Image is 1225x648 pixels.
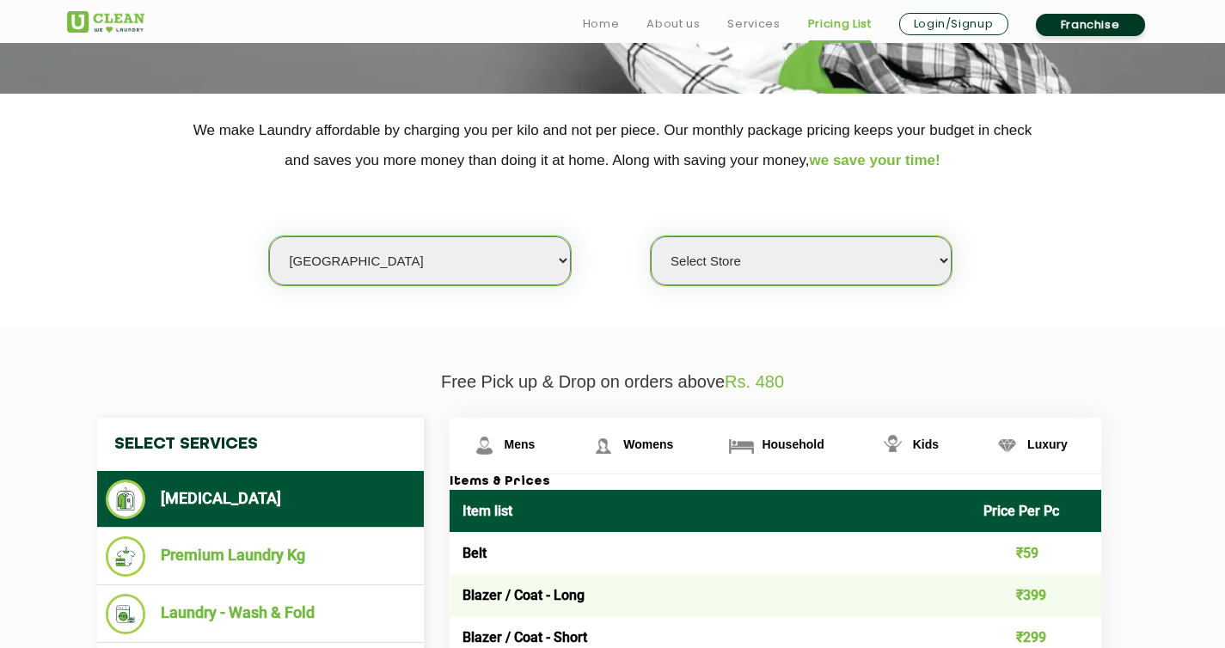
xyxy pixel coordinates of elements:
[971,574,1101,616] td: ₹399
[450,474,1101,490] h3: Items & Prices
[67,11,144,33] img: UClean Laundry and Dry Cleaning
[505,437,536,451] span: Mens
[588,431,618,461] img: Womens
[762,437,824,451] span: Household
[469,431,499,461] img: Mens
[992,431,1022,461] img: Luxury
[67,115,1159,175] p: We make Laundry affordable by charging you per kilo and not per piece. Our monthly package pricin...
[106,536,146,577] img: Premium Laundry Kg
[810,152,940,168] span: we save your time!
[450,574,971,616] td: Blazer / Coat - Long
[106,594,415,634] li: Laundry - Wash & Fold
[971,490,1101,532] th: Price Per Pc
[971,532,1101,574] td: ₹59
[878,431,908,461] img: Kids
[67,372,1159,392] p: Free Pick up & Drop on orders above
[97,418,424,471] h4: Select Services
[808,14,872,34] a: Pricing List
[1036,14,1145,36] a: Franchise
[623,437,673,451] span: Womens
[106,480,146,519] img: Dry Cleaning
[450,490,971,532] th: Item list
[646,14,700,34] a: About us
[913,437,939,451] span: Kids
[727,14,780,34] a: Services
[106,536,415,577] li: Premium Laundry Kg
[450,532,971,574] td: Belt
[726,431,756,461] img: Household
[725,372,784,391] span: Rs. 480
[1027,437,1068,451] span: Luxury
[583,14,620,34] a: Home
[106,594,146,634] img: Laundry - Wash & Fold
[106,480,415,519] li: [MEDICAL_DATA]
[899,13,1008,35] a: Login/Signup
